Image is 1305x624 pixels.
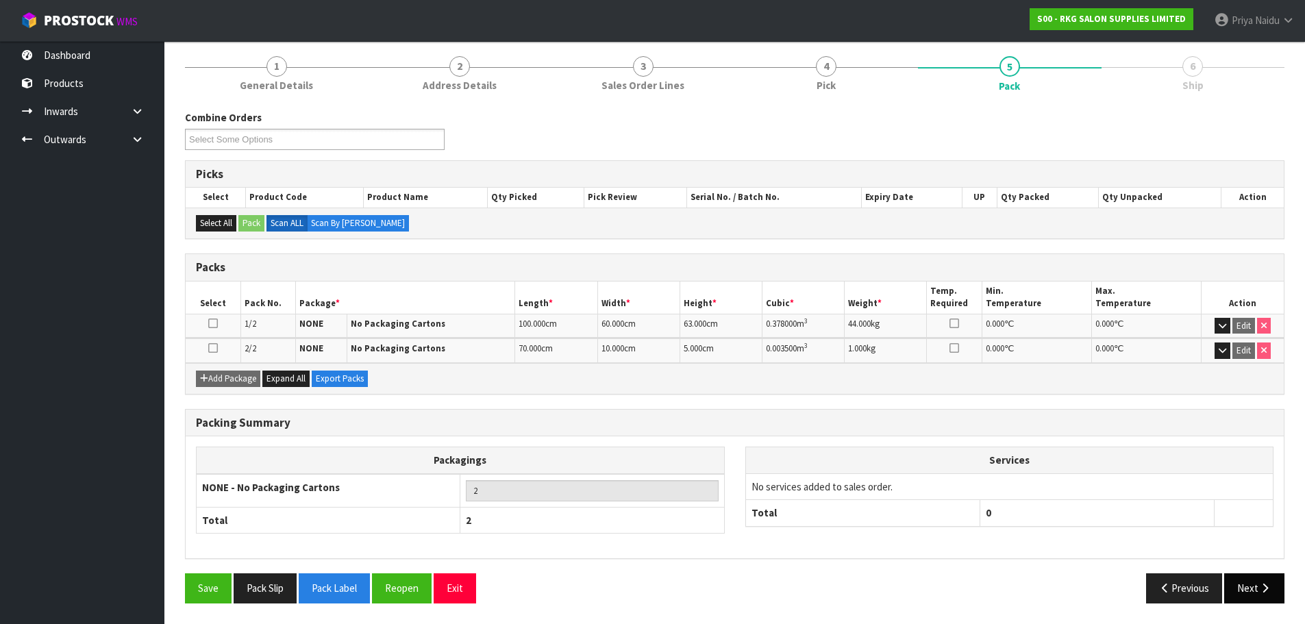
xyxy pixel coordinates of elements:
[633,56,654,77] span: 3
[927,282,982,314] th: Temp. Required
[962,188,997,207] th: UP
[848,318,871,329] span: 44.000
[515,338,597,362] td: cm
[295,282,515,314] th: Package
[597,338,680,362] td: cm
[515,314,597,338] td: cm
[519,318,545,329] span: 100.000
[197,447,725,474] th: Packagings
[601,318,624,329] span: 60.000
[234,573,297,603] button: Pack Slip
[687,188,862,207] th: Serial No. / Batch No.
[1182,78,1204,92] span: Ship
[434,573,476,603] button: Exit
[197,507,460,533] th: Total
[185,100,1284,613] span: Pack
[488,188,584,207] th: Qty Picked
[196,371,260,387] button: Add Package
[684,318,706,329] span: 63.000
[862,188,962,207] th: Expiry Date
[766,342,797,354] span: 0.003500
[351,342,445,354] strong: No Packaging Cartons
[1095,318,1114,329] span: 0.000
[684,342,702,354] span: 5.000
[245,342,256,354] span: 2/2
[299,573,370,603] button: Pack Label
[1232,318,1255,334] button: Edit
[196,416,1273,429] h3: Packing Summary
[1224,573,1284,603] button: Next
[44,12,114,29] span: ProStock
[1202,282,1284,314] th: Action
[262,371,310,387] button: Expand All
[240,78,313,92] span: General Details
[680,338,762,362] td: cm
[307,215,409,232] label: Scan By [PERSON_NAME]
[299,342,323,354] strong: NONE
[986,506,991,519] span: 0
[196,215,236,232] button: Select All
[312,371,368,387] button: Export Packs
[186,282,240,314] th: Select
[245,318,256,329] span: 1/2
[266,373,306,384] span: Expand All
[762,314,845,338] td: m
[364,188,488,207] th: Product Name
[423,78,497,92] span: Address Details
[804,316,808,325] sup: 3
[986,342,1004,354] span: 0.000
[986,318,1004,329] span: 0.000
[1091,282,1201,314] th: Max. Temperature
[519,342,541,354] span: 70.000
[804,341,808,350] sup: 3
[584,188,687,207] th: Pick Review
[185,573,232,603] button: Save
[982,282,1091,314] th: Min. Temperature
[351,318,445,329] strong: No Packaging Cartons
[766,318,797,329] span: 0.378000
[845,338,927,362] td: kg
[1030,8,1193,30] a: S00 - RKG SALON SUPPLIES LIMITED
[680,282,762,314] th: Height
[848,342,867,354] span: 1.000
[1037,13,1186,25] strong: S00 - RKG SALON SUPPLIES LIMITED
[1095,342,1114,354] span: 0.000
[982,314,1091,338] td: ℃
[601,78,684,92] span: Sales Order Lines
[186,188,246,207] th: Select
[1232,342,1255,359] button: Edit
[845,282,927,314] th: Weight
[202,481,340,494] strong: NONE - No Packaging Cartons
[266,56,287,77] span: 1
[816,56,836,77] span: 4
[762,282,845,314] th: Cubic
[515,282,597,314] th: Length
[196,261,1273,274] h3: Packs
[196,168,1273,181] h3: Picks
[746,473,1273,499] td: No services added to sales order.
[1255,14,1280,27] span: Naidu
[997,188,1098,207] th: Qty Packed
[999,56,1020,77] span: 5
[185,110,262,125] label: Combine Orders
[597,282,680,314] th: Width
[1146,573,1223,603] button: Previous
[449,56,470,77] span: 2
[597,314,680,338] td: cm
[1221,188,1284,207] th: Action
[238,215,264,232] button: Pack
[240,282,295,314] th: Pack No.
[999,79,1020,93] span: Pack
[246,188,364,207] th: Product Code
[746,447,1273,473] th: Services
[762,338,845,362] td: m
[1091,338,1201,362] td: ℃
[1232,14,1253,27] span: Priya
[982,338,1091,362] td: ℃
[845,314,927,338] td: kg
[116,15,138,28] small: WMS
[601,342,624,354] span: 10.000
[21,12,38,29] img: cube-alt.png
[1091,314,1201,338] td: ℃
[1098,188,1221,207] th: Qty Unpacked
